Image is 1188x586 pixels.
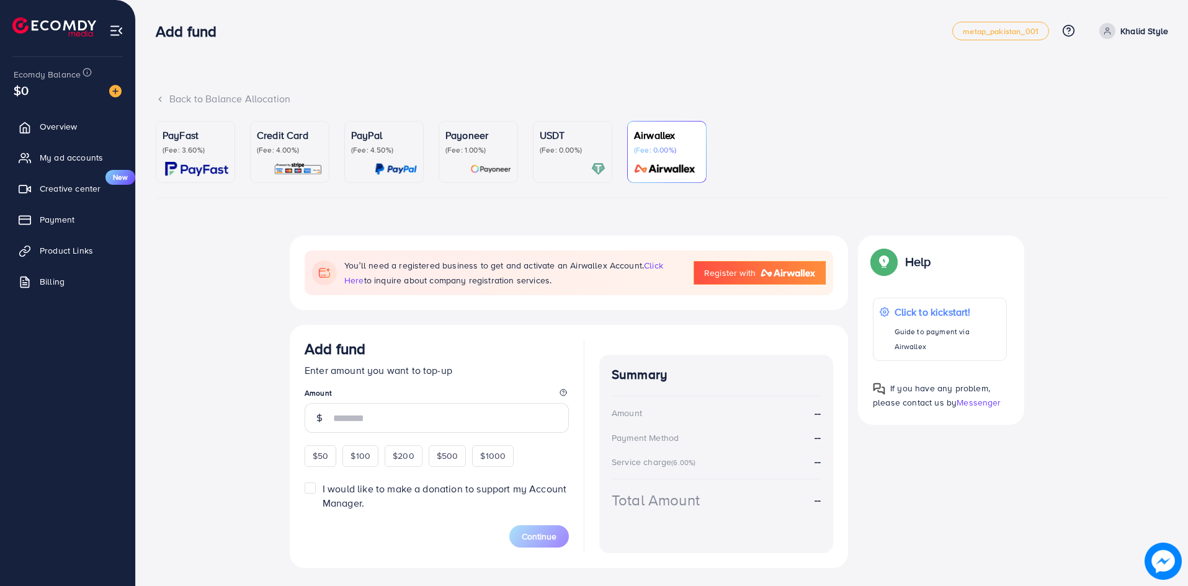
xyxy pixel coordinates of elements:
[375,162,417,176] img: card
[40,244,93,257] span: Product Links
[480,450,506,462] span: $1000
[612,456,699,468] div: Service charge
[905,254,931,269] p: Help
[105,170,135,185] span: New
[963,27,1038,35] span: metap_pakistan_001
[445,128,511,143] p: Payoneer
[305,340,365,358] h3: Add fund
[393,450,414,462] span: $200
[522,530,556,543] span: Continue
[952,22,1049,40] a: metap_pakistan_001
[1094,23,1168,39] a: Khalid Style
[612,489,700,511] div: Total Amount
[470,162,511,176] img: card
[873,383,885,395] img: Popup guide
[591,162,605,176] img: card
[445,145,511,155] p: (Fee: 1.00%)
[630,162,700,176] img: card
[895,304,1000,319] p: Click to kickstart!
[9,176,126,201] a: Creative centerNew
[634,145,700,155] p: (Fee: 0.00%)
[40,120,77,133] span: Overview
[509,525,569,548] button: Continue
[9,145,126,170] a: My ad accounts
[109,85,122,97] img: image
[540,128,605,143] p: USDT
[9,269,126,294] a: Billing
[14,81,29,99] span: $0
[815,430,821,445] strong: --
[351,145,417,155] p: (Fee: 4.50%)
[257,128,323,143] p: Credit Card
[9,114,126,139] a: Overview
[612,367,821,383] h4: Summary
[163,145,228,155] p: (Fee: 3.60%)
[257,145,323,155] p: (Fee: 4.00%)
[313,450,328,462] span: $50
[1120,24,1168,38] p: Khalid Style
[873,382,990,409] span: If you have any problem, please contact us by
[163,128,228,143] p: PayFast
[815,406,821,420] strong: --
[351,450,370,462] span: $100
[540,145,605,155] p: (Fee: 0.00%)
[312,260,337,285] img: flag
[815,493,821,507] strong: --
[40,182,100,195] span: Creative center
[694,261,826,285] a: Register with
[9,238,126,263] a: Product Links
[305,363,569,378] p: Enter amount you want to top-up
[873,251,895,273] img: Popup guide
[323,482,566,510] span: I would like to make a donation to support my Account Manager.
[165,162,228,176] img: card
[40,213,74,226] span: Payment
[612,432,679,444] div: Payment Method
[344,258,681,288] p: You’ll need a registered business to get and activate an Airwallex Account. to inquire about comp...
[612,407,642,419] div: Amount
[351,128,417,143] p: PayPal
[156,92,1168,106] div: Back to Balance Allocation
[815,455,821,468] strong: --
[109,24,123,38] img: menu
[40,275,65,288] span: Billing
[957,396,1001,409] span: Messenger
[671,458,695,468] small: (6.00%)
[437,450,458,462] span: $500
[274,162,323,176] img: card
[1145,543,1182,580] img: image
[12,17,96,37] img: logo
[305,388,569,403] legend: Amount
[634,128,700,143] p: Airwallex
[14,68,81,81] span: Ecomdy Balance
[156,22,226,40] h3: Add fund
[40,151,103,164] span: My ad accounts
[895,324,1000,354] p: Guide to payment via Airwallex
[761,269,815,277] img: logo-airwallex
[9,207,126,232] a: Payment
[704,267,756,279] span: Register with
